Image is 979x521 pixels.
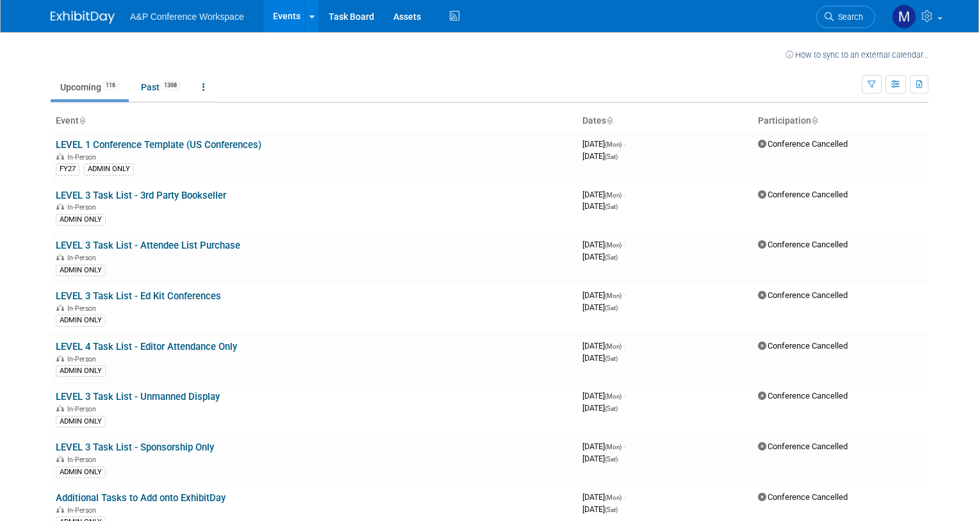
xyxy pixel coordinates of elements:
[582,190,625,199] span: [DATE]
[160,81,181,90] span: 1398
[56,315,106,326] div: ADMIN ONLY
[758,139,848,149] span: Conference Cancelled
[56,405,64,411] img: In-Person Event
[67,153,100,161] span: In-Person
[605,456,618,463] span: (Sat)
[605,254,618,261] span: (Sat)
[605,393,621,400] span: (Mon)
[56,290,221,302] a: LEVEL 3 Task List - Ed Kit Conferences
[605,304,618,311] span: (Sat)
[51,110,577,132] th: Event
[56,355,64,361] img: In-Person Event
[758,290,848,300] span: Conference Cancelled
[816,6,875,28] a: Search
[582,151,618,161] span: [DATE]
[131,75,190,99] a: Past1398
[758,190,848,199] span: Conference Cancelled
[605,405,618,412] span: (Sat)
[605,292,621,299] span: (Mon)
[582,442,625,451] span: [DATE]
[67,355,100,363] span: In-Person
[67,405,100,413] span: In-Person
[582,403,618,413] span: [DATE]
[606,115,613,126] a: Sort by Start Date
[56,304,64,311] img: In-Person Event
[605,494,621,501] span: (Mon)
[623,492,625,502] span: -
[67,254,100,262] span: In-Person
[892,4,916,29] img: Mark Richardson
[605,242,621,249] span: (Mon)
[56,492,226,504] a: Additional Tasks to Add onto ExhibitDay
[605,443,621,451] span: (Mon)
[582,492,625,502] span: [DATE]
[811,115,818,126] a: Sort by Participation Type
[605,506,618,513] span: (Sat)
[67,304,100,313] span: In-Person
[582,302,618,312] span: [DATE]
[834,12,863,22] span: Search
[56,442,214,453] a: LEVEL 3 Task List - Sponsorship Only
[605,343,621,350] span: (Mon)
[56,341,237,352] a: LEVEL 4 Task List - Editor Attendance Only
[623,391,625,401] span: -
[79,115,85,126] a: Sort by Event Name
[582,353,618,363] span: [DATE]
[753,110,928,132] th: Participation
[582,252,618,261] span: [DATE]
[56,416,106,427] div: ADMIN ONLY
[623,139,625,149] span: -
[56,240,240,251] a: LEVEL 3 Task List - Attendee List Purchase
[582,454,618,463] span: [DATE]
[623,240,625,249] span: -
[605,153,618,160] span: (Sat)
[67,203,100,211] span: In-Person
[56,467,106,478] div: ADMIN ONLY
[623,190,625,199] span: -
[623,290,625,300] span: -
[67,456,100,464] span: In-Person
[56,265,106,276] div: ADMIN ONLY
[56,391,220,402] a: LEVEL 3 Task List - Unmanned Display
[582,391,625,401] span: [DATE]
[758,442,848,451] span: Conference Cancelled
[582,201,618,211] span: [DATE]
[582,139,625,149] span: [DATE]
[67,506,100,515] span: In-Person
[758,240,848,249] span: Conference Cancelled
[582,240,625,249] span: [DATE]
[56,214,106,226] div: ADMIN ONLY
[56,163,79,175] div: FY27
[605,203,618,210] span: (Sat)
[623,341,625,351] span: -
[56,203,64,210] img: In-Person Event
[102,81,119,90] span: 116
[605,141,621,148] span: (Mon)
[51,75,129,99] a: Upcoming116
[56,365,106,377] div: ADMIN ONLY
[758,492,848,502] span: Conference Cancelled
[577,110,753,132] th: Dates
[605,355,618,362] span: (Sat)
[786,50,928,60] a: How to sync to an external calendar...
[56,506,64,513] img: In-Person Event
[56,254,64,260] img: In-Person Event
[758,391,848,401] span: Conference Cancelled
[582,290,625,300] span: [DATE]
[56,456,64,462] img: In-Person Event
[56,153,64,160] img: In-Person Event
[56,190,226,201] a: LEVEL 3 Task List - 3rd Party Bookseller
[582,341,625,351] span: [DATE]
[84,163,134,175] div: ADMIN ONLY
[582,504,618,514] span: [DATE]
[623,442,625,451] span: -
[56,139,261,151] a: LEVEL 1 Conference Template (US Conferences)
[605,192,621,199] span: (Mon)
[130,12,244,22] span: A&P Conference Workspace
[51,11,115,24] img: ExhibitDay
[758,341,848,351] span: Conference Cancelled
